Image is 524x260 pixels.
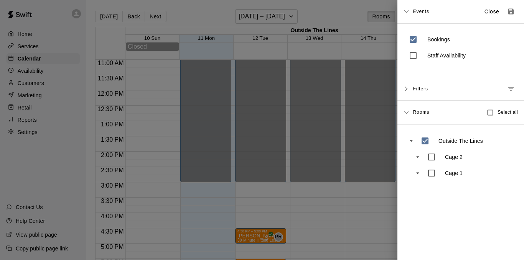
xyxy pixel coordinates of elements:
div: FiltersManage filters [397,77,524,101]
span: Events [413,5,429,18]
p: Outside The Lines [438,137,483,145]
span: Select all [498,109,518,116]
div: RoomsSelect all [397,101,524,125]
button: Save as default view [504,5,518,18]
p: Cage 1 [445,169,463,177]
button: Manage filters [504,82,518,96]
p: Staff Availability [427,52,466,59]
span: Filters [413,82,428,96]
span: Rooms [413,109,429,115]
p: Close [484,8,499,16]
ul: swift facility view [405,133,516,181]
button: Close sidebar [480,5,504,18]
p: Bookings [427,36,450,43]
p: Cage 2 [445,153,463,161]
